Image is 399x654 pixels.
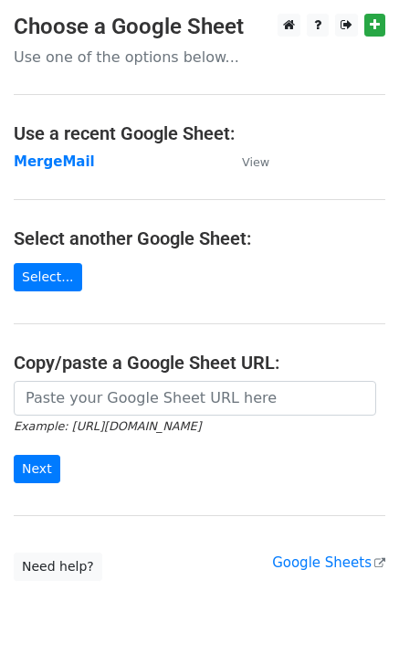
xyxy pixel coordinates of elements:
p: Use one of the options below... [14,47,385,67]
h3: Choose a Google Sheet [14,14,385,40]
h4: Copy/paste a Google Sheet URL: [14,352,385,374]
a: MergeMail [14,153,95,170]
a: Select... [14,263,82,291]
small: Example: [URL][DOMAIN_NAME] [14,419,201,433]
a: View [224,153,269,170]
small: View [242,155,269,169]
h4: Select another Google Sheet: [14,227,385,249]
h4: Use a recent Google Sheet: [14,122,385,144]
input: Paste your Google Sheet URL here [14,381,376,416]
a: Google Sheets [272,554,385,571]
input: Next [14,455,60,483]
a: Need help? [14,553,102,581]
